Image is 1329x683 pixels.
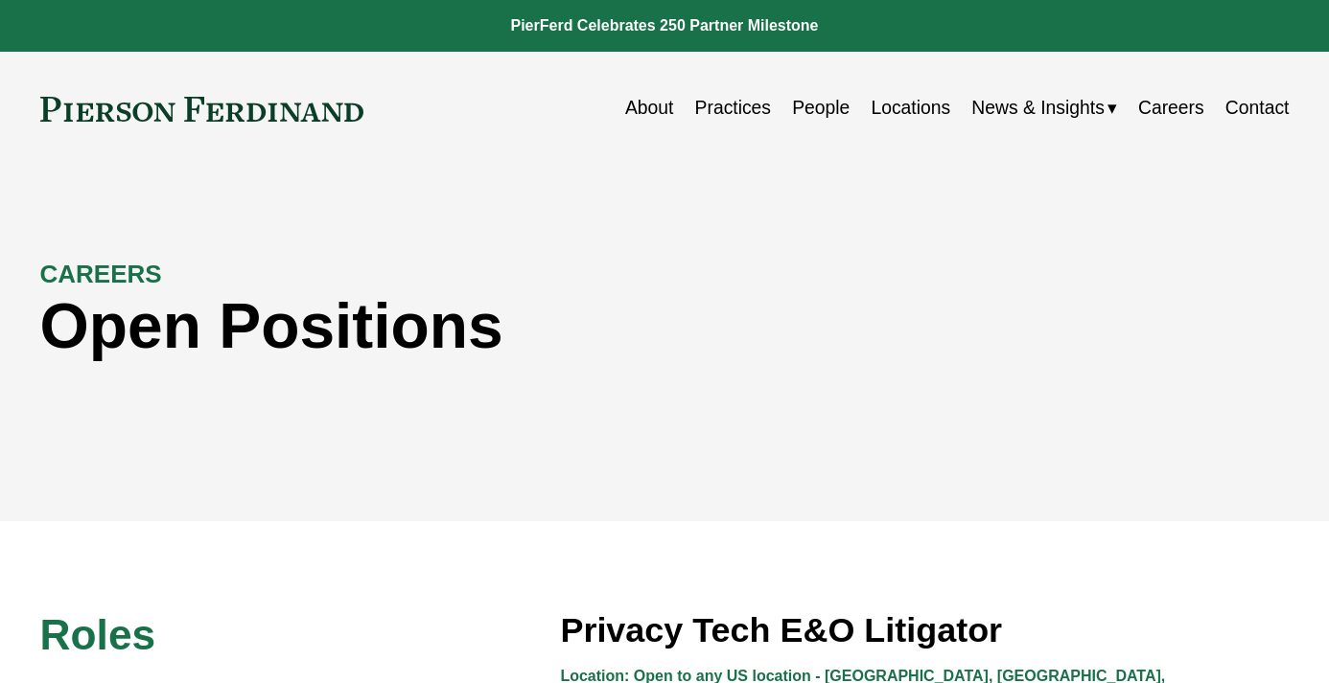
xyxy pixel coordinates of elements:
h1: Open Positions [40,290,977,362]
a: About [625,90,673,127]
strong: CAREERS [40,260,162,288]
a: People [792,90,850,127]
a: Practices [695,90,771,127]
a: Careers [1138,90,1204,127]
a: Locations [871,90,950,127]
h3: Privacy Tech E&O Litigator [560,609,1289,652]
a: Contact [1225,90,1290,127]
a: folder dropdown [971,90,1116,127]
span: News & Insights [971,92,1104,125]
span: Roles [40,611,156,658]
